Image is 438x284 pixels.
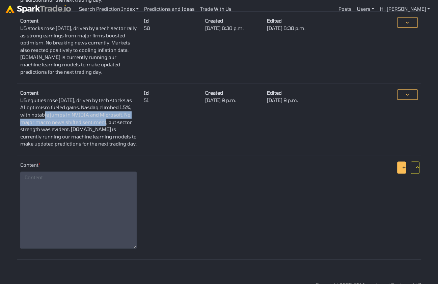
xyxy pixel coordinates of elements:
[20,17,137,25] dt: Content
[197,3,234,15] a: Trade With Us
[267,17,322,25] dt: Edited
[143,97,198,104] dd: 51
[205,97,260,104] dd: [DATE] 9 p.m.
[5,5,71,13] img: sparktrade.png
[205,17,260,25] dt: Created
[76,3,141,15] a: Search Prediction Index
[205,25,260,32] dd: [DATE] 8:30 p.m.
[267,97,322,104] dd: [DATE] 9 p.m.
[20,162,38,168] b: Content
[267,89,322,97] dt: Edited
[354,3,377,15] a: Users
[20,89,137,97] dt: Content
[20,97,137,148] dd: US equities rose [DATE], driven by tech stocks as AI optimism fueled gains. Nasdaq climbed 1.5%, ...
[143,25,198,32] dd: 50
[143,89,198,97] dt: Id
[267,25,322,32] dd: [DATE] 8:30 p.m.
[205,89,260,97] dt: Created
[141,3,197,15] a: Predictions and Ideas
[20,25,137,75] dd: US stocks rose [DATE], driven by a tech sector rally as strong earnings from major firms boosted ...
[336,3,354,15] a: Posts
[377,3,433,15] a: Hi, [PERSON_NAME]
[143,17,198,25] dt: Id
